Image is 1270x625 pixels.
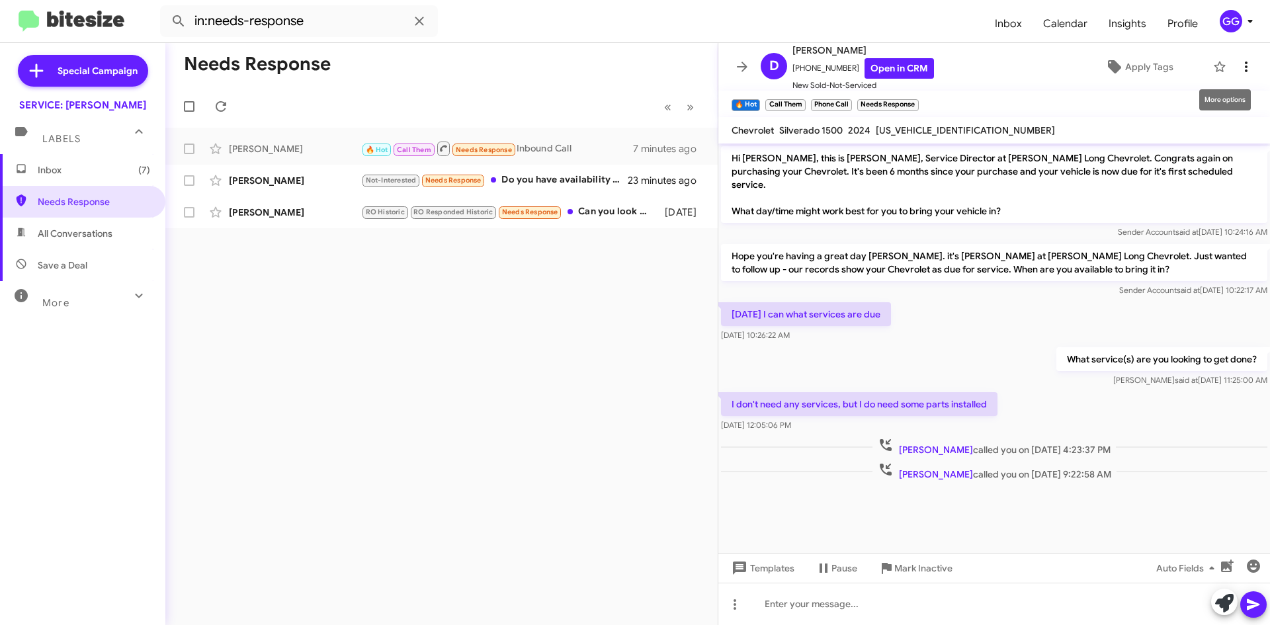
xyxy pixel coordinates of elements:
a: Inbox [984,5,1033,43]
small: 🔥 Hot [732,99,760,111]
span: [PHONE_NUMBER] [792,58,934,79]
span: RO Responded Historic [413,208,493,216]
span: Inbox [38,163,150,177]
small: Needs Response [857,99,918,111]
div: [PERSON_NAME] [229,174,361,187]
span: [DATE] 12:05:06 PM [721,420,791,430]
span: Sender Account [DATE] 10:24:16 AM [1118,227,1267,237]
small: Phone Call [811,99,852,111]
h1: Needs Response [184,54,331,75]
button: Auto Fields [1146,556,1230,580]
span: Templates [729,556,794,580]
p: I don't need any services, but I do need some parts installed [721,392,997,416]
span: Needs Response [38,195,150,208]
span: [PERSON_NAME] [792,42,934,58]
button: Templates [718,556,805,580]
span: Call Them [397,146,431,154]
span: Chevrolet [732,124,774,136]
span: [US_VEHICLE_IDENTIFICATION_NUMBER] [876,124,1055,136]
span: Save a Deal [38,259,87,272]
button: Apply Tags [1071,55,1206,79]
span: Apply Tags [1125,55,1173,79]
a: Open in CRM [865,58,934,79]
p: [DATE] I can what services are due [721,302,891,326]
span: Pause [831,556,857,580]
span: D [769,56,779,77]
a: Insights [1098,5,1157,43]
p: Hi [PERSON_NAME], this is [PERSON_NAME], Service Director at [PERSON_NAME] Long Chevrolet. Congra... [721,146,1267,223]
span: Labels [42,133,81,145]
span: called you on [DATE] 9:22:58 AM [872,462,1117,481]
span: said at [1175,227,1199,237]
span: Sender Account [DATE] 10:22:17 AM [1119,285,1267,295]
nav: Page navigation example [657,93,702,120]
span: Silverado 1500 [779,124,843,136]
div: Inbound Call [361,140,633,157]
span: [PERSON_NAME] [899,468,973,480]
button: GG [1208,10,1255,32]
div: Do you have availability [DATE]? [361,173,628,188]
p: Hope you're having a great day [PERSON_NAME]. it's [PERSON_NAME] at [PERSON_NAME] Long Chevrolet.... [721,244,1267,281]
span: RO Historic [366,208,405,216]
span: Needs Response [502,208,558,216]
div: 23 minutes ago [628,174,707,187]
div: [PERSON_NAME] [229,206,361,219]
a: Calendar [1033,5,1098,43]
button: Pause [805,556,868,580]
span: Needs Response [456,146,512,154]
span: called you on [DATE] 4:23:37 PM [872,437,1116,456]
span: said at [1175,375,1198,385]
button: Previous [656,93,679,120]
span: said at [1177,285,1200,295]
div: More options [1199,89,1251,110]
span: Not-Interested [366,176,417,185]
div: 7 minutes ago [633,142,707,155]
span: [PERSON_NAME] [899,444,973,456]
div: [DATE] [658,206,707,219]
a: Profile [1157,5,1208,43]
span: All Conversations [38,227,112,240]
span: Needs Response [425,176,482,185]
span: « [664,99,671,115]
a: Special Campaign [18,55,148,87]
input: Search [160,5,438,37]
span: 2024 [848,124,870,136]
span: » [687,99,694,115]
span: Auto Fields [1156,556,1220,580]
div: SERVICE: [PERSON_NAME] [19,99,146,112]
span: Mark Inactive [894,556,952,580]
button: Mark Inactive [868,556,963,580]
span: [DATE] 10:26:22 AM [721,330,790,340]
div: GG [1220,10,1242,32]
span: New Sold-Not-Serviced [792,79,934,92]
span: [PERSON_NAME] [DATE] 11:25:00 AM [1113,375,1267,385]
span: (7) [138,163,150,177]
button: Next [679,93,702,120]
p: What service(s) are you looking to get done? [1056,347,1267,371]
span: More [42,297,69,309]
span: 🔥 Hot [366,146,388,154]
div: [PERSON_NAME] [229,142,361,155]
small: Call Them [765,99,805,111]
span: Special Campaign [58,64,138,77]
div: Can you look at my carfax and see what services I skipped for my 60k and get me an estimate and l... [361,204,658,220]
